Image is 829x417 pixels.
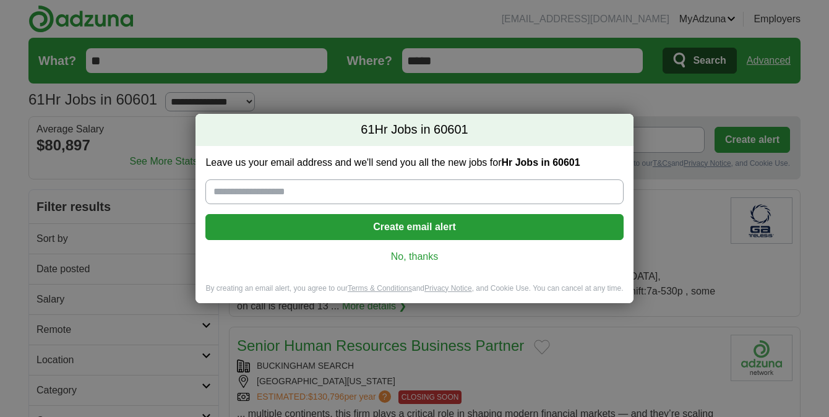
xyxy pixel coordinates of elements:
a: Privacy Notice [424,284,472,293]
a: No, thanks [215,250,613,264]
label: Leave us your email address and we'll send you all the new jobs for [205,156,623,170]
button: Create email alert [205,214,623,240]
span: 61 [361,121,374,139]
div: By creating an email alert, you agree to our and , and Cookie Use. You can cancel at any time. [195,283,633,304]
strong: Hr Jobs in 60601 [501,157,580,168]
a: Terms & Conditions [348,284,412,293]
h2: Hr Jobs in 60601 [195,114,633,146]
